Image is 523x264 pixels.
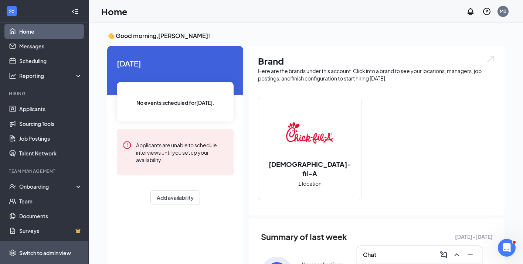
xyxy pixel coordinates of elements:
button: ComposeMessage [438,249,449,261]
svg: Collapse [71,8,79,15]
div: Reporting [19,72,83,79]
svg: Analysis [9,72,16,79]
span: Summary of last week [261,230,347,243]
a: Applicants [19,102,82,116]
svg: Settings [9,249,16,257]
span: [DATE] [117,58,234,69]
span: [DATE] - [DATE] [455,233,493,241]
h1: Brand [258,55,496,67]
div: MB [500,8,506,14]
div: Onboarding [19,183,76,190]
a: Sourcing Tools [19,116,82,131]
img: Chick-fil-A [286,109,333,157]
a: SurveysCrown [19,223,82,238]
button: Minimize [464,249,476,261]
a: Job Postings [19,131,82,146]
h3: Chat [363,251,376,259]
a: Messages [19,39,82,54]
svg: Error [123,141,132,150]
svg: ChevronUp [452,250,461,259]
svg: QuestionInfo [482,7,491,16]
span: No events scheduled for [DATE] . [136,99,214,107]
iframe: Intercom live chat [498,239,516,257]
h1: Home [101,5,128,18]
img: open.6027fd2a22e1237b5b06.svg [486,55,496,63]
svg: Minimize [466,250,475,259]
a: Team [19,194,82,209]
h3: 👋 Good morning, [PERSON_NAME] ! [107,32,505,40]
h2: [DEMOGRAPHIC_DATA]-fil-A [258,160,361,178]
div: Applicants are unable to schedule interviews until you set up your availability. [136,141,228,164]
a: Talent Network [19,146,82,161]
span: 1 location [298,179,322,188]
div: Hiring [9,90,81,97]
a: Documents [19,209,82,223]
button: Add availability [150,190,200,205]
svg: Notifications [466,7,475,16]
div: Team Management [9,168,81,174]
a: Home [19,24,82,39]
div: Here are the brands under this account. Click into a brand to see your locations, managers, job p... [258,67,496,82]
svg: UserCheck [9,183,16,190]
a: Scheduling [19,54,82,68]
svg: ComposeMessage [439,250,448,259]
svg: WorkstreamLogo [8,7,16,15]
button: ChevronUp [451,249,463,261]
div: Switch to admin view [19,249,71,257]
